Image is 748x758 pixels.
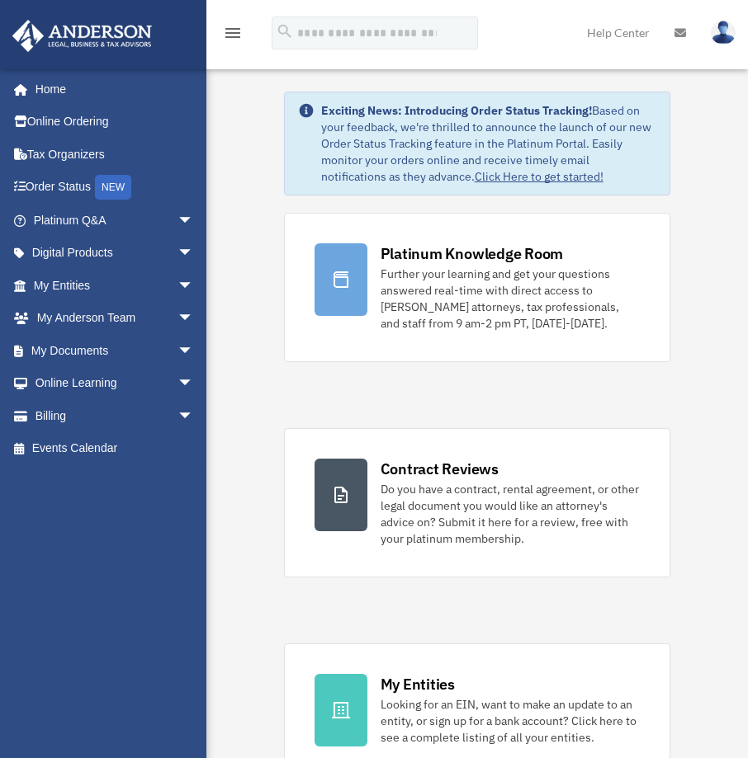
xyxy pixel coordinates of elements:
a: Digital Productsarrow_drop_down [12,237,219,270]
a: Online Learningarrow_drop_down [12,367,219,400]
a: Online Ordering [12,106,219,139]
span: arrow_drop_down [178,399,211,433]
span: arrow_drop_down [178,204,211,238]
i: menu [223,23,243,43]
img: User Pic [711,21,736,45]
a: My Anderson Teamarrow_drop_down [12,302,219,335]
span: arrow_drop_down [178,334,211,368]
a: Billingarrow_drop_down [12,399,219,432]
div: Looking for an EIN, want to make an update to an entity, or sign up for a bank account? Click her... [381,696,641,746]
div: Based on your feedback, we're thrilled to announce the launch of our new Order Status Tracking fe... [321,102,657,185]
i: search [276,22,294,40]
a: My Entitiesarrow_drop_down [12,269,219,302]
div: Platinum Knowledge Room [381,243,564,264]
a: My Documentsarrow_drop_down [12,334,219,367]
span: arrow_drop_down [178,367,211,401]
span: arrow_drop_down [178,302,211,336]
a: Events Calendar [12,432,219,465]
div: Contract Reviews [381,459,499,479]
a: Platinum Knowledge Room Further your learning and get your questions answered real-time with dire... [284,213,671,362]
span: arrow_drop_down [178,237,211,271]
a: Tax Organizers [12,138,219,171]
div: NEW [95,175,131,200]
span: arrow_drop_down [178,269,211,303]
a: Platinum Q&Aarrow_drop_down [12,204,219,237]
a: Contract Reviews Do you have a contract, rental agreement, or other legal document you would like... [284,428,671,577]
img: Anderson Advisors Platinum Portal [7,20,157,52]
a: Home [12,73,211,106]
div: My Entities [381,674,455,694]
strong: Exciting News: Introducing Order Status Tracking! [321,103,592,118]
a: Click Here to get started! [475,169,604,184]
div: Further your learning and get your questions answered real-time with direct access to [PERSON_NAM... [381,266,641,332]
div: Do you have a contract, rental agreement, or other legal document you would like an attorney's ad... [381,481,641,547]
a: Order StatusNEW [12,171,219,205]
a: menu [223,29,243,43]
